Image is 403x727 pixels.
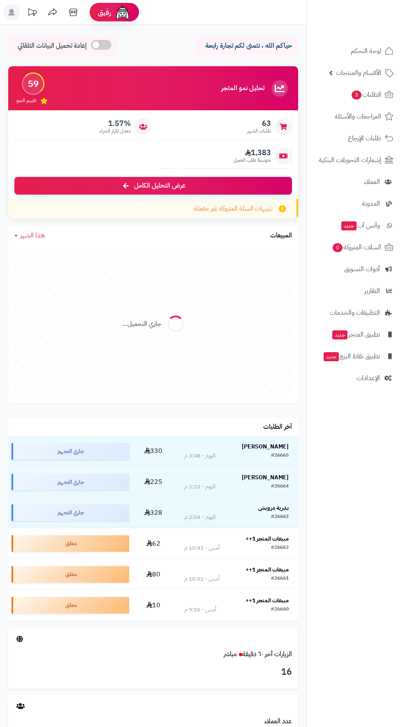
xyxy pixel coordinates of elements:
span: لوحة التحكم [351,45,381,57]
strong: مبيعات المتجر 1++ [246,534,289,543]
span: الإعدادات [357,372,380,384]
div: معلق [12,566,129,583]
span: تطبيق المتجر [331,329,380,340]
strong: مبيعات المتجر 1++ [246,596,289,605]
div: معلق [12,535,129,552]
strong: مبيعات المتجر 1++ [246,565,289,574]
a: المدونة [312,194,398,214]
a: العملاء [312,172,398,192]
div: أمس - 9:55 م [184,606,216,614]
span: معدل تكرار الشراء [100,128,131,135]
a: الزيارات آخر ٦٠ دقيقةمباشر [224,649,292,659]
strong: بدرية درويش [258,504,289,512]
span: العملاء [364,176,380,188]
div: أمس - 10:02 م [184,575,220,583]
div: #26661 [271,575,289,583]
a: التقارير [312,281,398,301]
div: #26660 [271,606,289,614]
span: تنبيهات السلة المتروكة غير مفعلة [194,204,273,214]
small: مباشر [224,649,237,659]
span: التطبيقات والخدمات [330,307,380,318]
span: المراجعات والأسئلة [335,111,381,122]
h3: 16 [14,665,292,679]
td: 62 [132,528,175,559]
a: الإعدادات [312,368,398,388]
span: تطبيق نقاط البيع [323,351,380,362]
a: السلات المتروكة0 [312,237,398,257]
div: جاري التحميل... [123,319,161,329]
a: تطبيق المتجرجديد [312,325,398,344]
a: لوحة التحكم [312,41,398,61]
div: معلق [12,597,129,613]
td: 330 [132,436,175,467]
h3: تحليل نمو المتجر [221,85,264,92]
span: التقارير [364,285,380,297]
a: تطبيق نقاط البيعجديد [312,346,398,366]
a: الطلبات3 [312,85,398,105]
a: أدوات التسويق [312,259,398,279]
div: اليوم - 2:22 م [184,483,215,491]
span: السلات المتروكة [332,242,381,253]
a: طلبات الإرجاع [312,128,398,148]
a: التطبيقات والخدمات [312,303,398,323]
span: 63 [247,119,271,128]
span: وآتس آب [340,220,380,231]
div: جاري التجهيز [12,504,129,521]
span: هذا الشهر [20,230,45,240]
div: #26663 [271,513,289,521]
span: إشعارات التحويلات البنكية [319,154,381,166]
a: هذا الشهر [14,231,45,240]
div: #26662 [271,544,289,552]
span: تقييم النمو [16,97,36,104]
img: ai-face.png [114,4,131,21]
span: طلبات الإرجاع [348,132,381,144]
a: عدد العملاء [264,716,292,726]
span: جديد [341,221,357,230]
span: 3 [352,91,361,100]
a: تحديثات المنصة [22,4,42,23]
div: #26664 [271,483,289,491]
span: الأقسام والمنتجات [336,67,381,79]
span: أدوات التسويق [344,263,380,275]
span: جديد [332,330,347,339]
span: طلبات الشهر [247,128,271,135]
h3: آخر الطلبات [263,423,292,431]
span: 1,383 [233,148,271,157]
div: جاري التجهيز [12,474,129,490]
div: اليوم - 2:04 م [184,513,215,521]
div: #26665 [271,452,289,460]
td: 80 [132,559,175,590]
span: متوسط طلب العميل [233,157,271,164]
strong: [PERSON_NAME] [242,473,289,482]
span: رفيق [98,7,111,17]
a: المراجعات والأسئلة [312,107,398,126]
td: 225 [132,467,175,497]
a: إشعارات التحويلات البنكية [312,150,398,170]
a: عرض التحليل الكامل [14,177,292,195]
div: أمس - 10:41 م [184,544,220,552]
a: وآتس آبجديد [312,216,398,235]
span: 0 [333,243,343,252]
h3: المبيعات [270,232,292,239]
p: حياكم الله ، نتمنى لكم تجارة رابحة [201,41,292,51]
td: 328 [132,497,175,528]
span: عرض التحليل الكامل [134,181,185,190]
img: logo-2.png [347,23,395,40]
span: جديد [324,352,339,361]
span: المدونة [362,198,380,209]
div: جاري التجهيز [12,443,129,460]
span: 1.57% [100,119,131,128]
span: إعادة تحميل البيانات التلقائي [18,41,87,51]
span: الطلبات [351,89,381,100]
strong: [PERSON_NAME] [242,442,289,451]
td: 10 [132,590,175,620]
div: اليوم - 3:48 م [184,452,215,460]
